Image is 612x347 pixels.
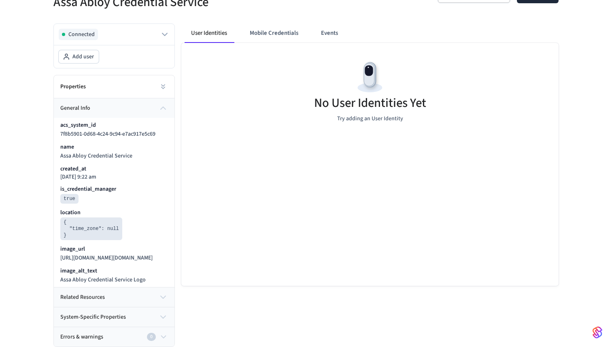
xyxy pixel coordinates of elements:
div: general info [54,118,174,287]
pre: { "time_zone": null } [60,217,122,240]
span: Add user [72,53,94,61]
span: Errors & warnings [60,333,103,341]
p: is_credential_manager [60,185,116,193]
button: User Identities [185,23,234,43]
span: Assa Abloy Credential Service [60,152,132,160]
span: general info [60,104,90,113]
img: SeamLogoGradient.69752ec5.svg [593,326,602,339]
p: name [60,143,74,151]
p: [DATE] 9:22 am [60,174,96,180]
span: Connected [68,30,95,38]
span: Assa Abloy Credential Service Logo [60,276,146,284]
span: related resources [60,293,105,302]
span: [URL][DOMAIN_NAME][DOMAIN_NAME] [60,254,153,262]
p: image_url [60,245,85,253]
button: Connected [59,29,170,40]
span: 7f8b5901-0d68-4c24-9c94-e7ac917e5c69 [60,130,155,138]
p: Try adding an User Identity [337,115,403,123]
button: general info [54,98,174,118]
p: created_at [60,165,86,173]
div: 0 [147,333,156,341]
pre: true [60,194,79,204]
button: Events [314,23,344,43]
button: Errors & warnings0 [54,327,174,347]
p: image_alt_text [60,267,97,275]
img: Devices Empty State [352,59,388,96]
p: location [60,209,81,217]
h2: Properties [60,83,86,91]
h5: No User Identities Yet [314,95,426,111]
p: acs_system_id [60,121,96,129]
span: system-specific properties [60,313,126,321]
button: Mobile Credentials [243,23,305,43]
button: Add user [59,50,99,63]
button: system-specific properties [54,307,174,327]
button: related resources [54,287,174,307]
